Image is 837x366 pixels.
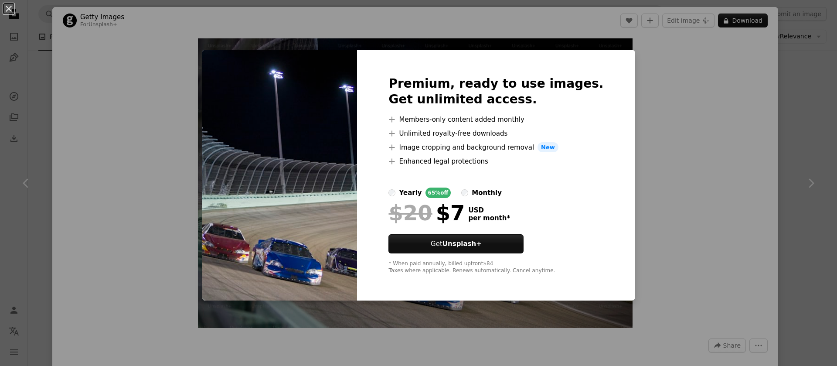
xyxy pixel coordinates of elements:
[442,240,482,248] strong: Unsplash+
[468,206,510,214] span: USD
[472,188,502,198] div: monthly
[468,214,510,222] span: per month *
[388,202,432,224] span: $20
[388,128,603,139] li: Unlimited royalty-free downloads
[388,189,395,196] input: yearly65%off
[388,114,603,125] li: Members-only content added monthly
[388,234,524,253] button: GetUnsplash+
[388,142,603,153] li: Image cropping and background removal
[388,76,603,107] h2: Premium, ready to use images. Get unlimited access.
[388,202,465,224] div: $7
[538,142,558,153] span: New
[388,260,603,274] div: * When paid annually, billed upfront $84 Taxes where applicable. Renews automatically. Cancel any...
[425,188,451,198] div: 65% off
[399,188,422,198] div: yearly
[388,156,603,167] li: Enhanced legal protections
[202,50,357,301] img: premium_photo-1664304752635-3e0d8d8185e3
[461,189,468,196] input: monthly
